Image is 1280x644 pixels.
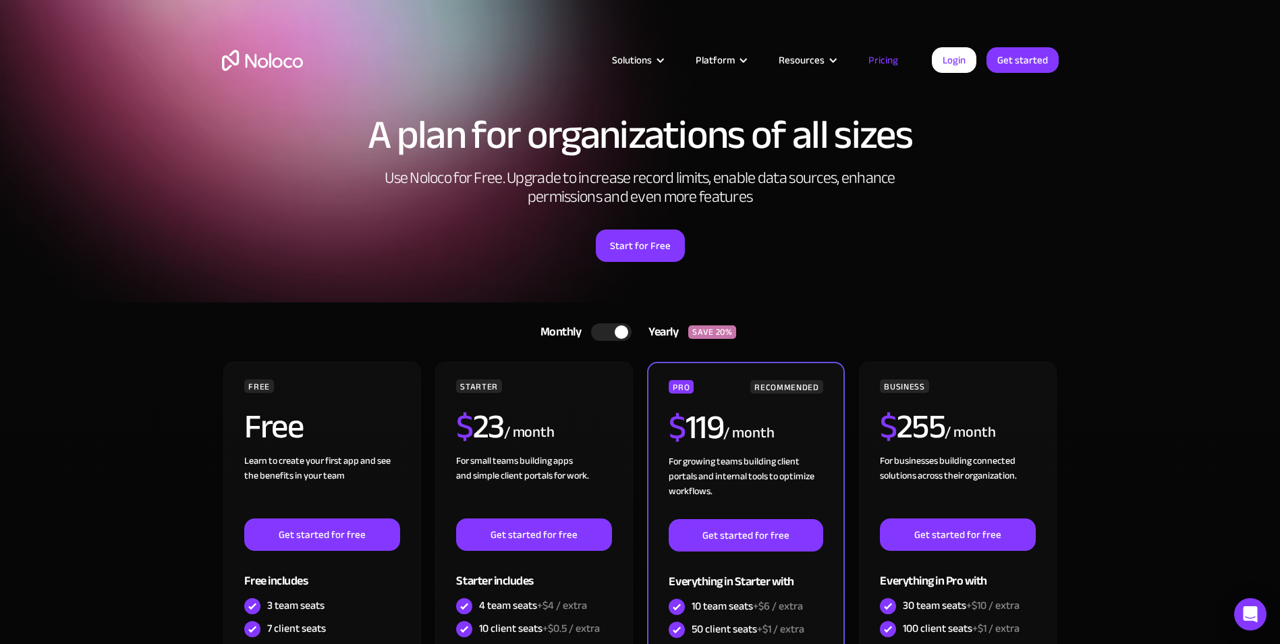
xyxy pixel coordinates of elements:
h1: A plan for organizations of all sizes [222,115,1059,155]
a: Get started for free [880,518,1035,551]
div: 30 team seats [903,598,1020,613]
div: STARTER [456,379,501,393]
div: Resources [779,51,825,69]
a: Start for Free [596,230,685,262]
a: Get started [986,47,1059,73]
div: / month [945,422,995,444]
div: For small teams building apps and simple client portals for work. ‍ [456,454,611,518]
div: 10 client seats [479,621,600,636]
div: 50 client seats [692,622,804,637]
div: Resources [762,51,852,69]
div: 4 team seats [479,598,587,613]
div: / month [504,422,555,444]
div: Platform [696,51,735,69]
div: Yearly [632,322,688,342]
h2: 119 [669,410,723,444]
span: +$1 / extra [757,619,804,639]
span: $ [456,395,473,458]
div: BUSINESS [880,379,928,393]
div: Learn to create your first app and see the benefits in your team ‍ [244,454,399,518]
span: +$6 / extra [753,596,803,616]
div: Solutions [612,51,652,69]
div: 7 client seats [267,621,326,636]
div: For businesses building connected solutions across their organization. ‍ [880,454,1035,518]
div: Everything in Pro with [880,551,1035,595]
span: $ [880,395,897,458]
a: Get started for free [244,518,399,551]
div: For growing teams building client portals and internal tools to optimize workflows. [669,454,823,519]
h2: 255 [880,410,945,444]
h2: Use Noloco for Free. Upgrade to increase record limits, enable data sources, enhance permissions ... [370,169,910,207]
div: 3 team seats [267,598,325,613]
div: FREE [244,379,274,393]
div: 10 team seats [692,599,803,614]
div: Monthly [524,322,592,342]
a: Get started for free [669,519,823,552]
div: / month [723,423,774,444]
div: RECOMMENDED [750,380,823,394]
div: Free includes [244,551,399,595]
h2: Free [244,410,303,444]
div: Platform [679,51,762,69]
a: Pricing [852,51,915,69]
div: PRO [669,380,694,394]
div: SAVE 20% [688,325,736,339]
h2: 23 [456,410,504,444]
span: +$1 / extra [972,618,1020,639]
a: Login [932,47,976,73]
span: +$10 / extra [966,595,1020,616]
div: Everything in Starter with [669,552,823,595]
div: Solutions [595,51,679,69]
div: Open Intercom Messenger [1234,598,1267,630]
span: +$0.5 / extra [542,618,600,639]
div: Starter includes [456,551,611,595]
span: $ [669,396,686,459]
a: Get started for free [456,518,611,551]
span: +$4 / extra [537,595,587,616]
div: 100 client seats [903,621,1020,636]
a: home [222,50,303,71]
